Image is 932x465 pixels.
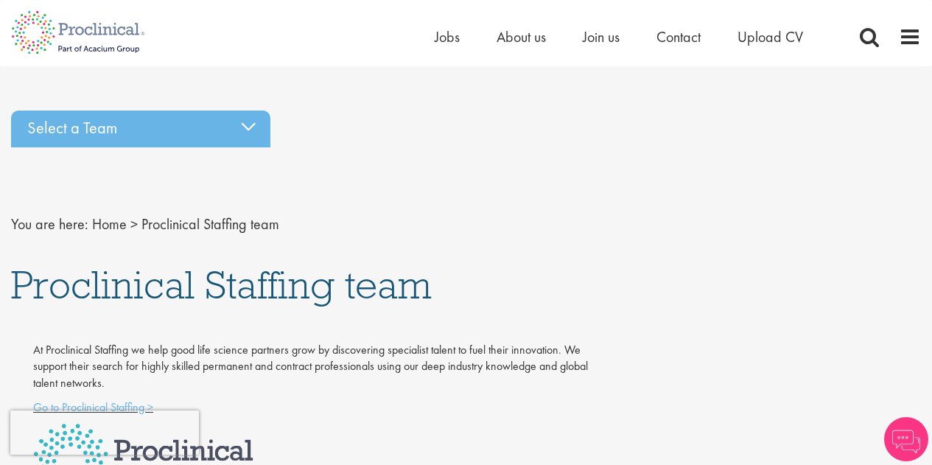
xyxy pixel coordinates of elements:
span: Proclinical Staffing team [141,214,279,234]
img: Chatbot [884,417,928,461]
a: Jobs [435,27,460,46]
a: Join us [583,27,620,46]
div: Select a Team [11,111,270,147]
span: You are here: [11,214,88,234]
a: Upload CV [737,27,803,46]
p: At Proclinical Staffing we help good life science partners grow by discovering specialist talent ... [33,342,603,393]
span: > [130,214,138,234]
a: Go to Proclinical Staffing > [33,399,153,415]
a: About us [497,27,546,46]
span: Proclinical Staffing team [11,259,432,310]
a: breadcrumb link [92,214,127,234]
iframe: reCAPTCHA [10,410,199,455]
a: Contact [656,27,701,46]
